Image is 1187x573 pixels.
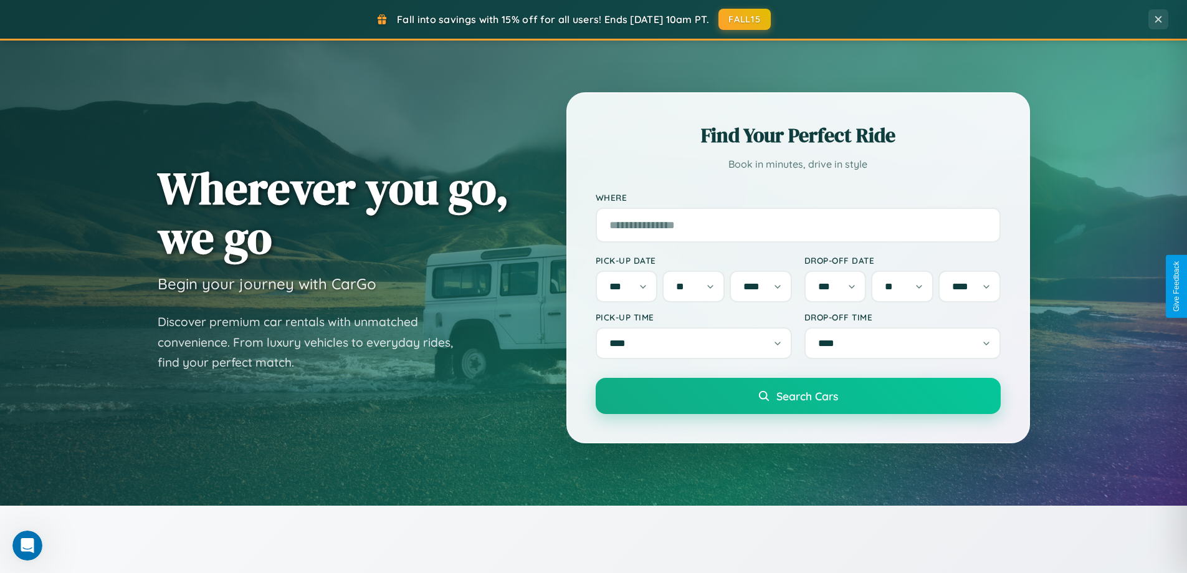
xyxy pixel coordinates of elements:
[804,312,1001,322] label: Drop-off Time
[596,122,1001,149] h2: Find Your Perfect Ride
[776,389,838,403] span: Search Cars
[1172,261,1181,312] div: Give Feedback
[718,9,771,30] button: FALL15
[158,274,376,293] h3: Begin your journey with CarGo
[596,255,792,266] label: Pick-up Date
[596,155,1001,173] p: Book in minutes, drive in style
[158,312,469,373] p: Discover premium car rentals with unmatched convenience. From luxury vehicles to everyday rides, ...
[397,13,709,26] span: Fall into savings with 15% off for all users! Ends [DATE] 10am PT.
[804,255,1001,266] label: Drop-off Date
[596,378,1001,414] button: Search Cars
[12,531,42,561] iframe: Intercom live chat
[596,312,792,322] label: Pick-up Time
[158,163,509,262] h1: Wherever you go, we go
[596,192,1001,203] label: Where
